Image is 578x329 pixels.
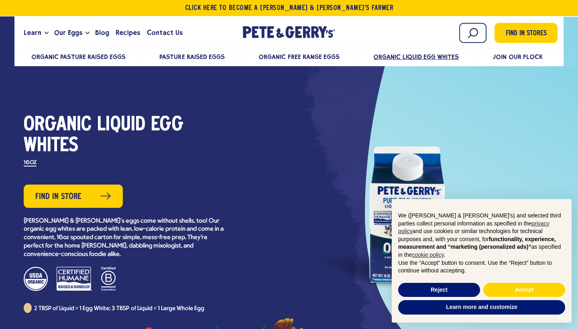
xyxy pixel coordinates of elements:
p: [PERSON_NAME] & [PERSON_NAME]’s eggs come without shells, too! Our organic egg whites are packed ... [24,217,224,259]
span: Recipes [116,28,140,38]
a: Find in Stores [495,23,558,43]
span: Find in Store [35,191,81,203]
span: 2 TBSP of Liquid = 1 Egg White; 3 TBSP of Liquid = 1 Large Whole Egg [34,306,204,312]
label: 16OZ [24,160,37,167]
p: We ([PERSON_NAME] & [PERSON_NAME]'s) and selected third parties collect personal information as s... [398,212,565,259]
a: Organic Liquid Egg Whites [373,53,459,61]
button: Learn more and customize [398,300,565,315]
p: Use the “Accept” button to consent. Use the “Reject” button to continue without accepting. [398,259,565,275]
a: Blog [92,22,112,44]
a: Our Eggs [51,22,85,44]
a: cookie policy [412,252,444,258]
a: Join Our Flock [493,53,542,61]
h1: Organic Liquid Egg Whites [24,115,224,156]
input: Search [459,23,486,43]
span: Blog [95,28,109,38]
a: Organic Free Range Eggs [258,53,339,61]
button: Open the dropdown menu for Learn [45,32,49,35]
button: Accept [483,283,565,297]
nav: desktop product menu [20,48,558,65]
a: Learn [20,22,45,44]
a: Pasture Raised Eggs [159,53,224,61]
button: Open the dropdown menu for Our Eggs [85,32,90,35]
span: Our Eggs [54,28,82,38]
a: Organic Pasture Raised Eggs [31,53,126,61]
a: Find in Store [24,185,123,208]
span: Contact Us [147,28,183,38]
span: Learn [24,28,41,38]
a: Recipes [112,22,143,44]
span: Find in Stores [506,28,547,39]
button: Reject [398,283,480,297]
a: Contact Us [144,22,186,44]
